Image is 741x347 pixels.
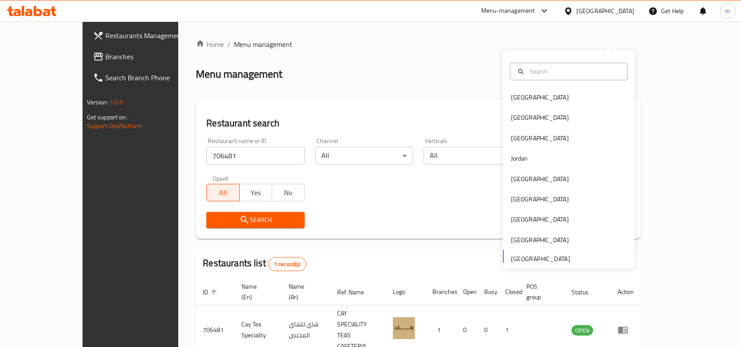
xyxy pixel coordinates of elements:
span: OPEN [572,326,593,336]
a: Support.OpsPlatform [87,120,143,132]
a: Restaurants Management [86,25,206,46]
th: Busy [477,279,498,305]
div: [GEOGRAPHIC_DATA] [511,93,569,102]
img: Cay Tea Speciality [393,317,415,339]
span: Restaurants Management [105,30,199,41]
span: Get support on: [87,111,127,123]
button: Search [206,212,305,228]
span: 1.0.0 [110,97,123,108]
label: Upsell [212,175,229,181]
span: Branches [105,51,199,62]
button: All [206,184,239,201]
th: Branches [425,279,456,305]
th: Logo [386,279,425,305]
div: [GEOGRAPHIC_DATA] [511,174,569,184]
input: Search for restaurant name or ID.. [206,147,305,165]
div: [GEOGRAPHIC_DATA] [576,6,634,16]
div: Menu-management [481,6,535,16]
span: Ref. Name [337,287,375,297]
a: Home [196,39,224,50]
span: Menu management [234,39,292,50]
div: [GEOGRAPHIC_DATA] [511,113,569,122]
span: Search Branch Phone [105,72,199,83]
div: Menu [618,325,634,335]
div: [GEOGRAPHIC_DATA] [511,133,569,143]
span: Status [572,287,600,297]
div: All [315,147,414,165]
th: Action [611,279,641,305]
div: All [424,147,522,165]
div: Total records count [268,257,306,271]
span: Name (Ar) [289,281,320,302]
span: All [210,186,236,199]
a: Branches [86,46,206,67]
button: Yes [239,184,272,201]
span: 1 record(s) [269,260,306,268]
span: No [276,186,301,199]
span: ID [203,287,219,297]
span: Version: [87,97,108,108]
h2: Restaurants list [203,257,306,271]
nav: breadcrumb [196,39,641,50]
th: Open [456,279,477,305]
div: Jordan [511,154,528,163]
th: Closed [498,279,519,305]
span: m [725,6,730,16]
div: [GEOGRAPHIC_DATA] [511,235,569,245]
span: Name (En) [241,281,271,302]
span: POS group [526,281,554,302]
div: [GEOGRAPHIC_DATA] [511,215,569,224]
button: No [272,184,305,201]
span: Search [213,215,298,225]
h2: Menu management [196,67,282,81]
a: Search Branch Phone [86,67,206,88]
li: / [227,39,230,50]
input: Search [526,67,622,76]
div: [GEOGRAPHIC_DATA] [511,194,569,204]
h2: Restaurant search [206,117,630,130]
span: Yes [243,186,269,199]
div: OPEN [572,325,593,336]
